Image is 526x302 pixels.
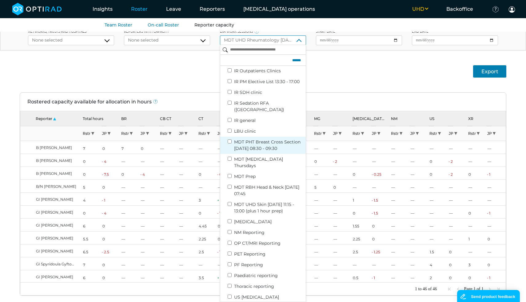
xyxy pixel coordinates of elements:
[82,219,101,231] div: 6
[487,131,492,136] span: JP
[184,129,188,137] span: ▼
[82,154,101,167] div: 0
[352,193,371,205] div: 1
[120,257,140,270] div: ––
[91,129,95,137] span: ▼
[140,219,159,231] div: ––
[332,270,352,283] div: ––
[313,232,332,244] div: ––
[105,22,132,28] a: Team Roster
[429,116,434,121] span: US
[197,219,217,231] div: 4.45
[352,219,371,231] div: 1.55
[448,180,467,192] div: ––
[468,131,476,136] span: Rstr
[101,141,120,154] div: 0
[428,287,432,291] span: of
[371,270,390,283] div: 1
[140,244,159,257] div: ––
[234,240,304,247] label: OP CT/MRI Reporting
[332,154,352,167] div: 2
[140,141,159,154] div: 0
[159,193,178,205] div: ––
[428,154,448,167] div: 0
[101,232,120,244] div: 0
[120,167,140,179] div: 0
[352,154,371,167] div: ––
[467,154,486,167] div: ––
[409,206,428,218] div: ––
[415,287,417,291] span: 1
[467,244,486,257] div: ––
[486,167,506,179] div: 1
[428,257,448,270] div: 4
[217,270,236,283] div: 2
[217,141,236,154] div: ––
[178,219,197,231] div: ––
[83,131,90,136] span: Rstr
[467,193,486,205] div: ––
[128,37,206,43] div: None selected
[197,167,217,179] div: 0
[217,154,236,167] div: ––
[448,167,467,179] div: 2
[390,206,409,218] div: ––
[20,232,82,244] div: GI [PERSON_NAME]
[159,154,178,167] div: ––
[333,131,338,136] span: JP
[403,6,437,13] button: UHD
[159,219,178,231] div: ––
[120,193,140,205] div: ––
[234,283,304,290] label: Thoracic reporting
[20,244,82,257] div: GI [PERSON_NAME]
[390,141,409,154] div: ––
[20,193,82,205] div: GI [PERSON_NAME]
[371,244,390,257] div: 1.25
[448,219,467,231] div: ––
[390,257,409,270] div: ––
[140,193,159,205] div: ––
[178,167,197,179] div: ––
[332,206,352,218] div: ––
[159,141,178,154] div: ––
[313,257,332,270] div: ––
[217,180,236,192] div: ––
[217,193,236,205] div: 0.5
[486,270,506,283] div: 1
[234,128,304,135] label: LBU clinic
[410,131,415,136] span: JP
[371,257,390,270] div: ––
[140,270,159,283] div: ––
[82,257,101,270] div: 7
[197,206,217,218] div: 0
[148,22,179,28] a: On-call Roster
[314,131,322,136] span: Rstr
[82,167,101,179] div: 0
[217,244,236,257] div: 1.25
[313,270,332,283] div: ––
[101,154,120,167] div: 4
[390,219,409,231] div: ––
[234,79,304,85] label: IR PM Elective List 13:30 - 17:00
[197,154,217,167] div: ––
[197,244,217,257] div: 2.5
[234,184,304,197] label: MDT RBH Head & Neck [DATE] 07:45
[371,219,390,231] div: 0
[120,154,140,167] div: ––
[371,180,390,192] div: ––
[159,257,178,270] div: ––
[129,129,133,137] span: ▼
[486,193,506,205] div: ––
[456,287,460,292] div: Previous Page
[467,219,486,231] div: ––
[140,180,159,192] div: ––
[82,141,101,154] div: 7
[391,116,397,121] span: NM
[390,154,409,167] div: ––
[428,244,448,257] div: 1.5
[428,193,448,205] div: ––
[140,206,159,218] div: ––
[20,206,82,218] div: GI [PERSON_NAME]
[234,251,304,257] label: PET Reporting
[234,173,304,180] label: MDT Prep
